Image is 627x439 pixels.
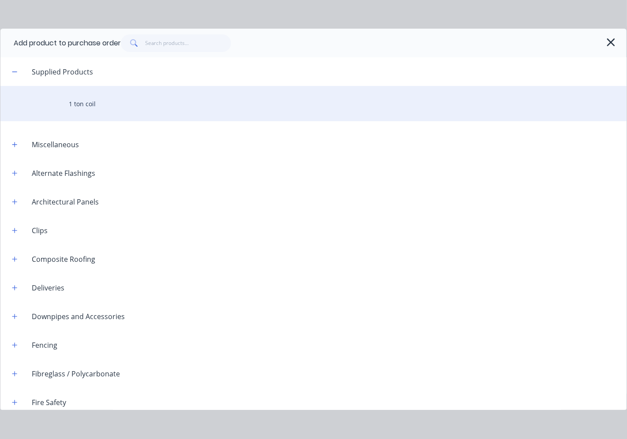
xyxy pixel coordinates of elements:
[25,340,64,350] div: Fencing
[25,283,71,293] div: Deliveries
[25,225,55,236] div: Clips
[25,311,132,322] div: Downpipes and Accessories
[25,368,127,379] div: Fibreglass / Polycarbonate
[25,397,73,408] div: Fire Safety
[25,197,106,207] div: Architectural Panels
[25,168,102,179] div: Alternate Flashings
[25,67,100,77] div: Supplied Products
[25,254,102,264] div: Composite Roofing
[146,34,231,52] input: Search products...
[14,38,121,48] div: Add product to purchase order
[25,139,86,150] div: Miscellaneous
